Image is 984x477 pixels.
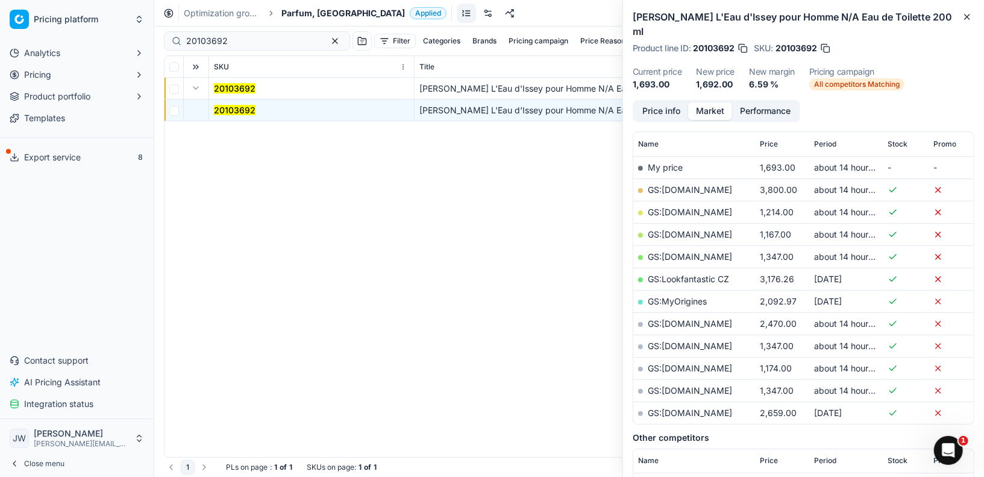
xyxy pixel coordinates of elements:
[888,456,908,466] span: Stock
[754,44,773,52] span: SKU :
[410,7,447,19] span: Applied
[575,34,630,48] button: Price Reason
[214,62,229,72] span: SKU
[638,139,659,149] span: Name
[648,363,732,373] a: GS:[DOMAIN_NAME]
[648,274,729,284] a: GS:Lookfantastic CZ
[933,456,956,466] span: Promo
[760,229,791,239] span: 1,167.00
[24,112,65,124] span: Templates
[34,14,130,25] span: Pricing platform
[5,373,149,392] button: AI Pricing Assistant
[289,463,292,472] strong: 1
[504,34,573,48] button: Pricing campaign
[164,460,212,475] nav: pagination
[760,274,794,284] span: 3,176.26
[419,83,705,93] span: [PERSON_NAME] L'Eau d'Issey pour Homme N/A Eau de Toilette 200 ml
[814,318,890,329] span: about 14 hours ago
[809,78,904,90] span: All competitors Matching
[280,463,287,472] strong: of
[34,428,130,439] span: [PERSON_NAME]
[226,463,268,472] span: PLs on page
[760,408,797,418] span: 2,659.00
[374,463,377,472] strong: 1
[749,78,795,90] dd: 6.59 %
[24,90,90,103] span: Product portfolio
[760,251,794,262] span: 1,347.00
[214,83,255,95] button: 20103692
[648,207,732,217] a: GS:[DOMAIN_NAME]
[10,429,28,447] span: JW
[648,185,732,195] a: GS:[DOMAIN_NAME]
[419,105,705,115] span: [PERSON_NAME] L'Eau d'Issey pour Homme N/A Eau de Toilette 200 ml
[696,68,735,76] dt: New price
[307,463,356,472] span: SKUs on page :
[688,103,732,120] button: Market
[814,296,842,306] span: [DATE]
[648,408,732,418] a: GS:[DOMAIN_NAME]
[5,109,149,128] a: Templates
[696,78,735,90] dd: 1,692.00
[760,385,794,396] span: 1,347.00
[5,455,149,472] button: Close menu
[633,432,974,444] h5: Other competitors
[760,363,792,373] span: 1,174.00
[814,229,890,239] span: about 14 hours ago
[732,103,798,120] button: Performance
[374,34,416,48] button: Filter
[5,394,149,414] button: Integration status
[814,139,836,149] span: Period
[24,398,93,410] span: Integration status
[648,162,683,172] span: My price
[24,459,64,469] span: Close menu
[760,162,795,172] span: 1,693.00
[814,456,836,466] span: Period
[929,156,974,178] td: -
[749,68,795,76] dt: New margin
[814,385,890,396] span: about 14 hours ago
[184,7,261,19] a: Optimization groups
[648,318,732,329] a: GS:[DOMAIN_NAME]
[214,83,255,93] mark: 20103692
[760,341,794,351] span: 1,347.00
[418,34,465,48] button: Categories
[760,185,797,195] span: 3,800.00
[814,363,890,373] span: about 14 hours ago
[184,7,447,19] nav: breadcrumb
[648,229,732,239] a: GS:[DOMAIN_NAME]
[633,68,682,76] dt: Current price
[281,7,405,19] span: Parfum, [GEOGRAPHIC_DATA]
[635,103,688,120] button: Price info
[24,355,89,367] span: Contact support
[181,460,195,475] button: 1
[5,87,149,106] button: Product portfolio
[281,7,447,19] span: Parfum, [GEOGRAPHIC_DATA]Applied
[809,68,904,76] dt: Pricing campaign
[189,81,203,95] button: Expand
[648,341,732,351] a: GS:[DOMAIN_NAME]
[814,185,890,195] span: about 14 hours ago
[760,318,797,329] span: 2,470.00
[24,151,81,163] span: Export service
[760,456,778,466] span: Price
[814,408,842,418] span: [DATE]
[760,139,778,149] span: Price
[5,424,149,453] button: JW[PERSON_NAME][PERSON_NAME][EMAIL_ADDRESS][DOMAIN_NAME]
[419,62,434,72] span: Title
[760,296,797,306] span: 2,092.97
[186,35,318,47] input: Search by SKU or title
[633,78,682,90] dd: 1,693.00
[5,351,149,370] button: Contact support
[5,43,149,63] button: Analytics
[959,436,968,446] span: 1
[5,5,149,34] button: Pricing platform
[214,104,255,116] button: 20103692
[814,274,842,284] span: [DATE]
[814,207,890,217] span: about 14 hours ago
[883,156,929,178] td: -
[888,139,908,149] span: Stock
[776,42,817,54] span: 20103692
[648,251,732,262] a: GS:[DOMAIN_NAME]
[468,34,501,48] button: Brands
[5,148,149,167] button: Export service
